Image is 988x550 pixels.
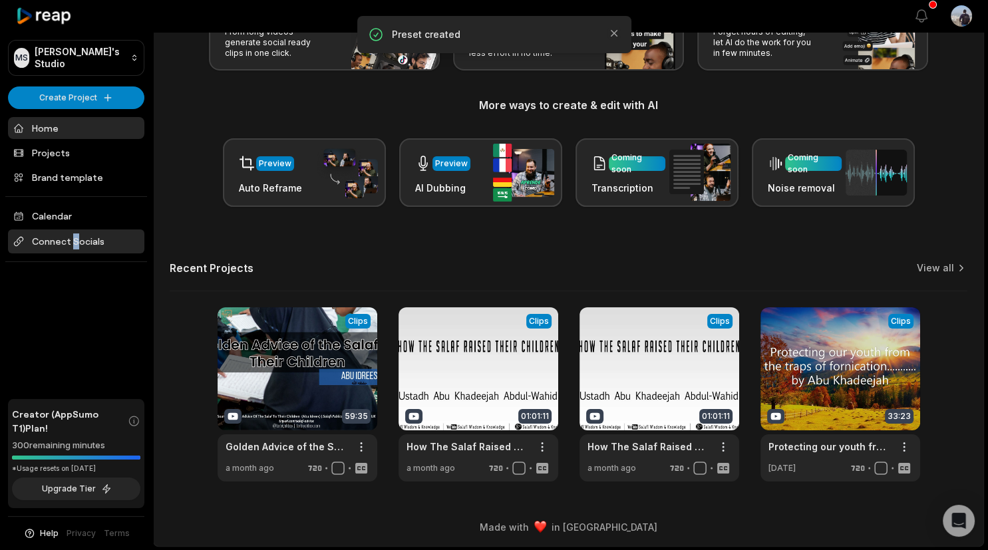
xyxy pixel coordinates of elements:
a: How The Salaf Raised Thier Children - [PERSON_NAME] [407,440,529,454]
a: Golden Advice of the Salaf to Their Children | [PERSON_NAME] [226,440,348,454]
div: *Usage resets on [DATE] [12,464,140,474]
h3: AI Dubbing [415,181,470,195]
div: MS [14,48,29,68]
a: How The Salaf Raised Thier Children - [PERSON_NAME] [587,440,710,454]
div: Coming soon [788,152,839,176]
a: Projects [8,142,144,164]
div: 300 remaining minutes [12,439,140,452]
a: View all [917,261,954,275]
a: Terms [104,527,130,539]
h3: More ways to create & edit with AI [170,97,967,113]
h2: Recent Projects [170,261,253,275]
a: Brand template [8,166,144,188]
a: Calendar [8,205,144,227]
h3: Auto Reframe [239,181,302,195]
a: Home [8,117,144,139]
div: Coming soon [611,152,663,176]
div: Open Intercom Messenger [943,505,975,537]
button: Upgrade Tier [12,478,140,500]
h3: Transcription [591,181,665,195]
p: Preset created [392,28,597,41]
p: [PERSON_NAME]'s Studio [35,46,125,70]
div: Preview [435,158,468,170]
img: ai_dubbing.png [493,144,554,202]
p: Forget hours of editing, let AI do the work for you in few minutes. [713,27,816,59]
div: Preview [259,158,291,170]
button: Create Project [8,86,144,109]
a: Privacy [67,527,96,539]
img: noise_removal.png [846,150,907,196]
a: Protecting our youth from the traps of fornication........... by [PERSON_NAME] [768,440,891,454]
span: Help [40,527,59,539]
img: auto_reframe.png [317,147,378,199]
h3: Noise removal [768,181,842,195]
div: Made with in [GEOGRAPHIC_DATA] [166,520,971,534]
img: transcription.png [669,144,731,201]
span: Creator (AppSumo T1) Plan! [12,407,128,435]
img: heart emoji [534,521,546,533]
p: From long videos generate social ready clips in one click. [225,27,328,59]
button: Help [23,527,59,539]
span: Connect Socials [8,229,144,253]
